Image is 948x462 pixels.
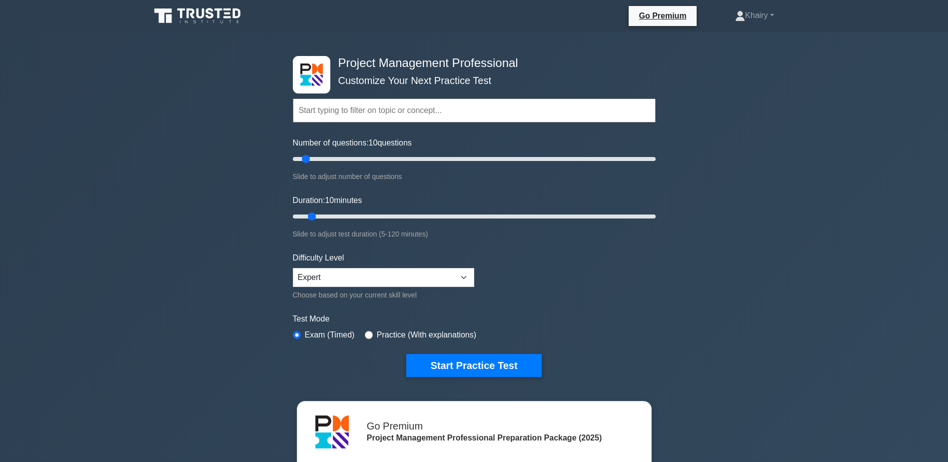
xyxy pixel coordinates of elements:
label: Exam (Timed) [305,329,355,341]
input: Start typing to filter on topic or concept... [293,98,656,122]
span: 10 [325,196,334,204]
h4: Project Management Professional [334,56,607,70]
a: Go Premium [633,9,692,22]
label: Test Mode [293,313,656,325]
label: Duration: minutes [293,194,362,206]
div: Slide to adjust number of questions [293,170,656,182]
label: Number of questions: questions [293,137,412,149]
label: Difficulty Level [293,252,344,264]
span: 10 [369,138,378,147]
label: Practice (With explanations) [377,329,476,341]
a: Khairy [711,5,798,25]
div: Slide to adjust test duration (5-120 minutes) [293,228,656,240]
div: Choose based on your current skill level [293,289,474,301]
button: Start Practice Test [406,354,541,377]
